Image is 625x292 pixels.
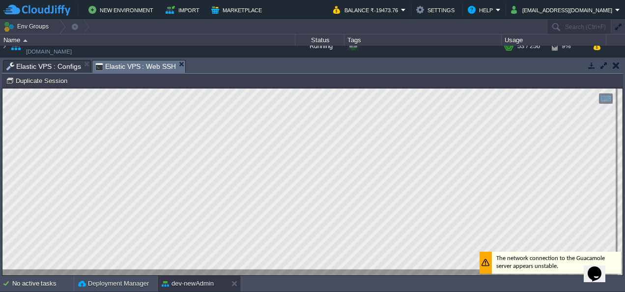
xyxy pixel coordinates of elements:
[166,4,202,16] button: Import
[1,34,295,46] div: Name
[3,20,52,33] button: Env Groups
[584,253,615,282] iframe: chat widget
[477,163,619,185] div: The network connection to the Guacamole server appears unstable.
[296,34,344,46] div: Status
[468,4,496,16] button: Help
[333,4,401,16] button: Balance ₹-19473.76
[517,33,540,59] div: 53 / 256
[552,33,584,59] div: 9%
[3,4,70,16] img: CloudJiffy
[6,76,70,85] button: Duplicate Session
[416,4,457,16] button: Settings
[162,279,214,289] button: dev-newAdmin
[95,60,176,73] span: Elastic VPS : Web SSH
[26,47,72,57] span: [DOMAIN_NAME]
[211,4,265,16] button: Marketplace
[78,279,149,289] button: Deployment Manager
[12,276,74,292] div: No active tasks
[88,4,156,16] button: New Environment
[502,34,606,46] div: Usage
[511,4,615,16] button: [EMAIL_ADDRESS][DOMAIN_NAME]
[6,60,81,72] span: Elastic VPS : Configs
[9,33,23,59] img: AMDAwAAAACH5BAEAAAAALAAAAAABAAEAAAICRAEAOw==
[0,33,8,59] img: AMDAwAAAACH5BAEAAAAALAAAAAABAAEAAAICRAEAOw==
[23,39,28,42] img: AMDAwAAAACH5BAEAAAAALAAAAAABAAEAAAICRAEAOw==
[345,34,501,46] div: Tags
[295,33,344,59] div: Running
